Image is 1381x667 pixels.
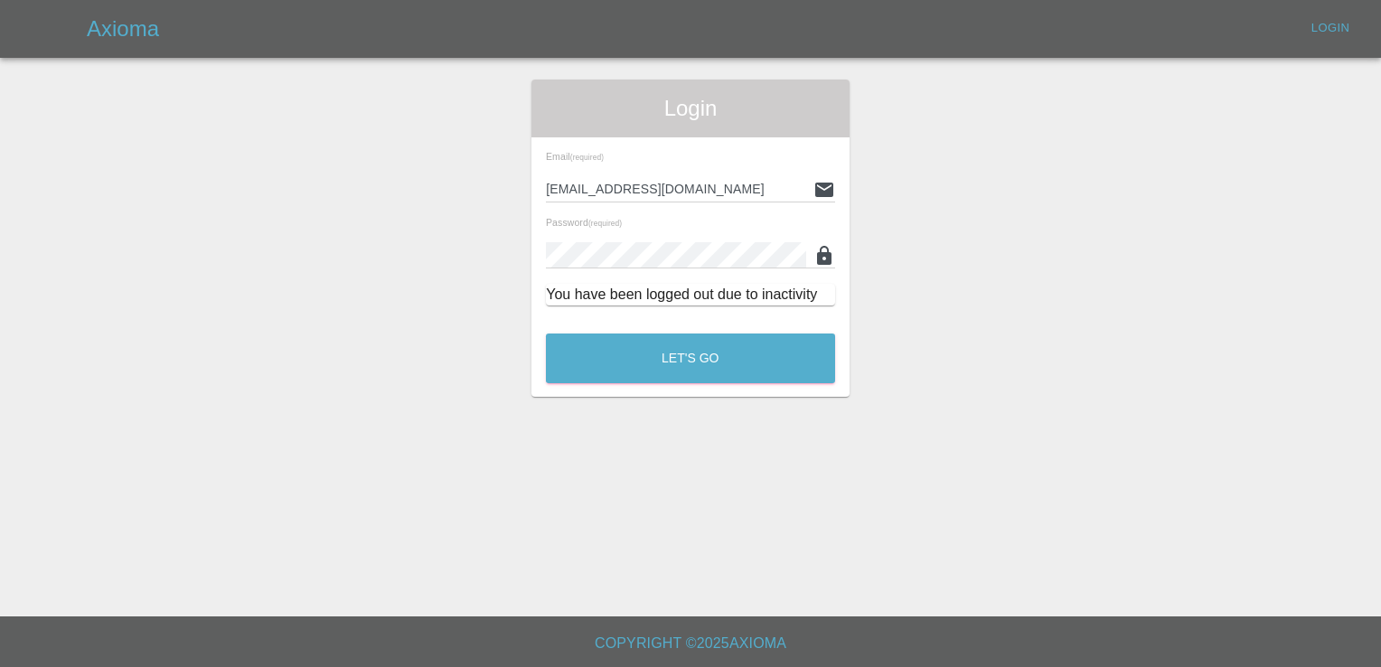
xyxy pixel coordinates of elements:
[1301,14,1359,42] a: Login
[546,284,835,305] div: You have been logged out due to inactivity
[546,94,835,123] span: Login
[570,154,604,162] small: (required)
[546,151,604,162] span: Email
[546,333,835,383] button: Let's Go
[14,631,1367,656] h6: Copyright © 2025 Axioma
[546,217,622,228] span: Password
[87,14,159,43] h5: Axioma
[588,220,622,228] small: (required)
